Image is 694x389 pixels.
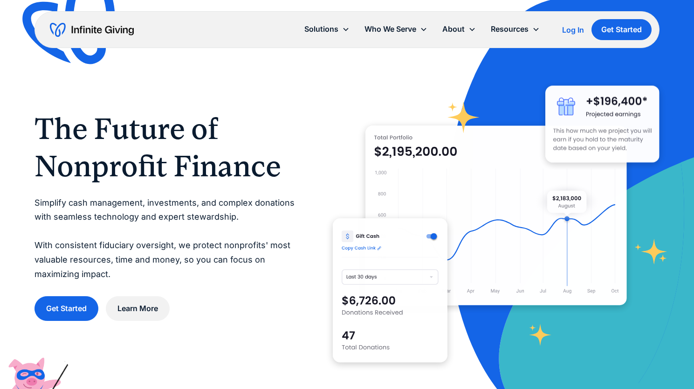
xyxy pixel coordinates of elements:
[106,296,170,321] a: Learn More
[483,19,547,39] div: Resources
[442,23,465,35] div: About
[562,24,584,35] a: Log In
[562,26,584,34] div: Log In
[591,19,652,40] a: Get Started
[365,125,626,306] img: nonprofit donation platform
[333,218,447,362] img: donation software for nonprofits
[34,196,295,282] p: Simplify cash management, investments, and complex donations with seamless technology and expert ...
[435,19,483,39] div: About
[357,19,435,39] div: Who We Serve
[297,19,357,39] div: Solutions
[34,110,295,185] h1: The Future of Nonprofit Finance
[34,296,98,321] a: Get Started
[635,239,667,264] img: fundraising star
[304,23,338,35] div: Solutions
[491,23,529,35] div: Resources
[50,22,134,37] a: home
[364,23,416,35] div: Who We Serve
